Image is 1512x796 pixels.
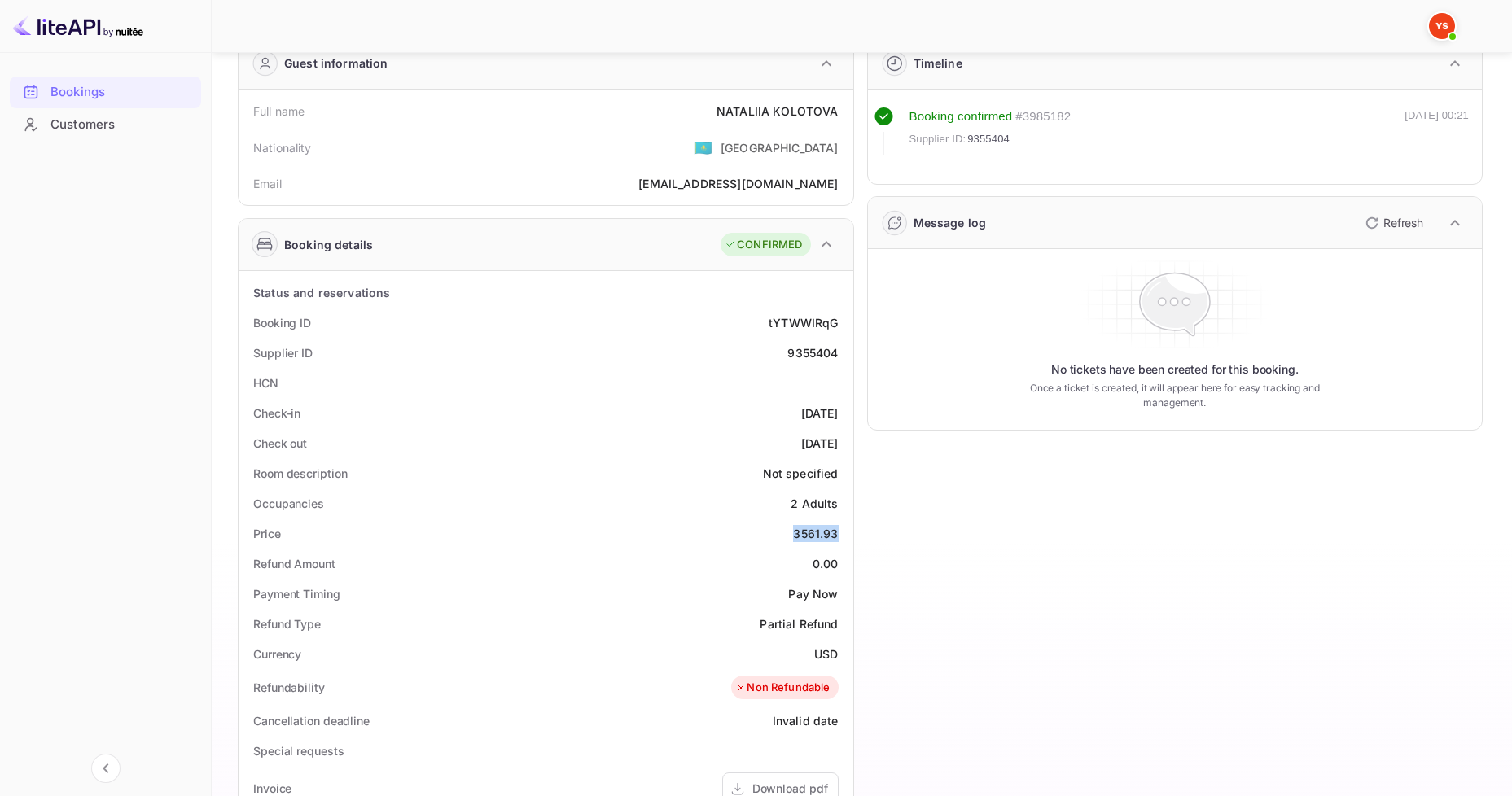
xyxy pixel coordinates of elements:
[1015,107,1071,126] div: # 3985182
[801,405,839,422] div: [DATE]
[773,712,839,729] div: Invalid date
[10,77,201,108] div: Bookings
[253,495,324,512] div: Occupancies
[253,585,340,602] div: Payment Timing
[284,55,388,72] div: Guest information
[967,131,1010,147] span: 9355404
[914,214,987,231] div: Message log
[1010,381,1340,410] p: Once a ticket is created, it will appear here for easy tracking and management.
[253,645,301,663] div: Currency
[253,742,344,759] div: Special requests
[914,55,962,72] div: Timeline
[1356,210,1430,236] button: Refresh
[253,284,390,301] div: Status and reservations
[253,103,305,120] div: Full name
[763,465,839,482] div: Not specified
[694,133,712,162] span: United States
[253,344,313,361] div: Supplier ID
[253,555,335,572] div: Refund Amount
[760,615,838,632] div: Partial Refund
[253,405,300,422] div: Check-in
[10,77,201,107] a: Bookings
[721,139,839,156] div: [GEOGRAPHIC_DATA]
[13,13,143,39] img: LiteAPI logo
[10,109,201,139] a: Customers
[253,465,347,482] div: Room description
[91,754,121,783] button: Collapse navigation
[253,712,370,729] div: Cancellation deadline
[769,314,838,331] div: tYTWWIRqG
[814,645,838,663] div: USD
[909,107,1013,126] div: Booking confirmed
[787,344,838,361] div: 9355404
[801,435,839,452] div: [DATE]
[10,109,201,141] div: Customers
[253,175,282,192] div: Email
[1429,13,1455,39] img: Yandex Support
[791,495,838,512] div: 2 Adults
[725,237,802,253] div: CONFIRMED
[253,615,321,632] div: Refund Type
[253,374,278,391] div: HCN
[1405,107,1469,155] div: [DATE] 00:21
[50,116,193,134] div: Customers
[717,103,839,120] div: NATALIIA KOLOTOVA
[1051,361,1299,378] p: No tickets have been created for this booking.
[813,555,839,572] div: 0.00
[50,83,193,102] div: Bookings
[253,139,312,156] div: Nationality
[638,175,838,192] div: [EMAIL_ADDRESS][DOMAIN_NAME]
[253,679,325,696] div: Refundability
[793,525,838,542] div: 3561.93
[788,585,838,602] div: Pay Now
[284,236,373,253] div: Booking details
[1383,214,1423,231] p: Refresh
[253,314,311,331] div: Booking ID
[909,131,966,147] span: Supplier ID:
[253,435,307,452] div: Check out
[735,680,830,696] div: Non Refundable
[253,525,281,542] div: Price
